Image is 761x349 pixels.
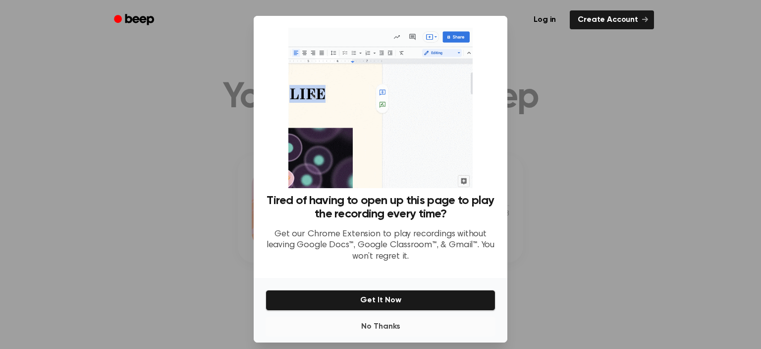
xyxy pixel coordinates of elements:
p: Get our Chrome Extension to play recordings without leaving Google Docs™, Google Classroom™, & Gm... [266,229,495,263]
a: Beep [107,10,163,30]
button: No Thanks [266,317,495,337]
img: Beep extension in action [288,28,472,188]
button: Get It Now [266,290,495,311]
a: Log in [526,10,564,29]
h3: Tired of having to open up this page to play the recording every time? [266,194,495,221]
a: Create Account [570,10,654,29]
